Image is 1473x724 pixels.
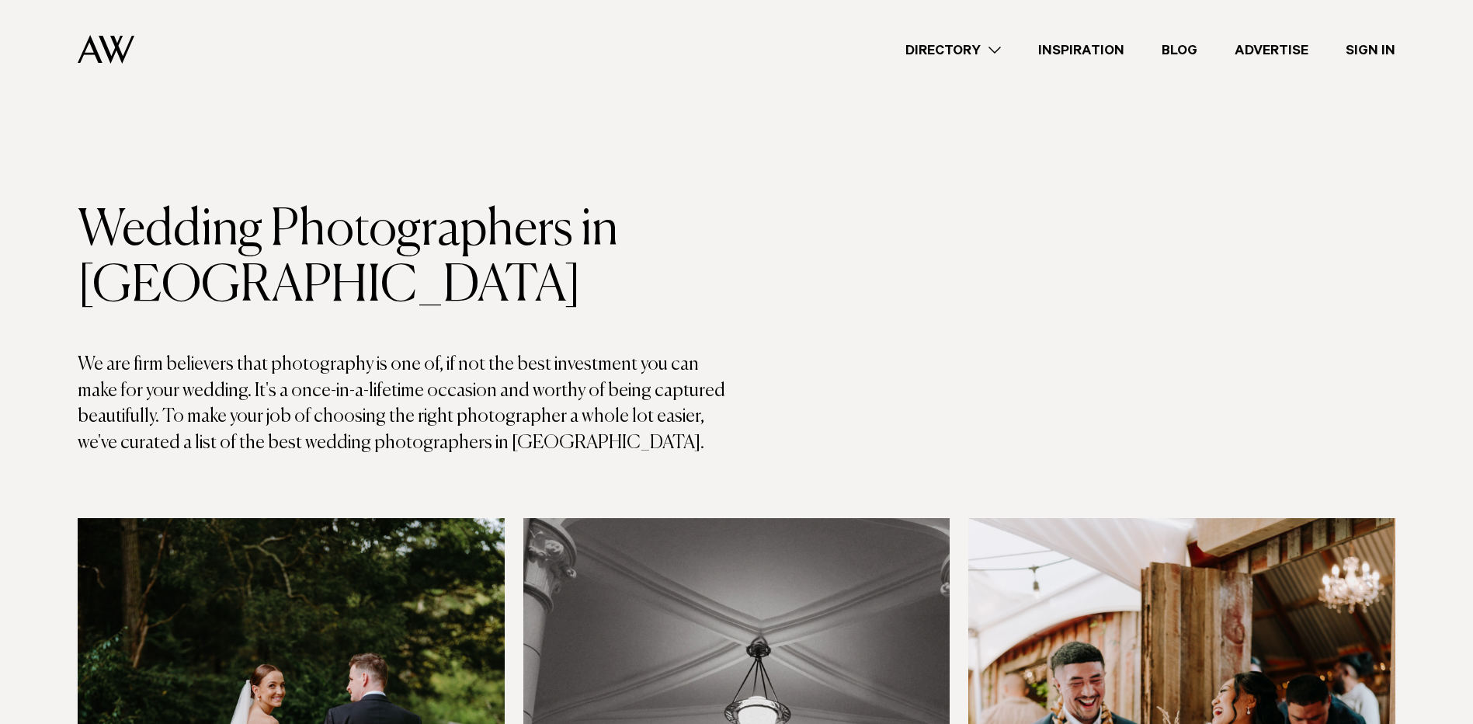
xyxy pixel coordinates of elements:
a: Directory [887,40,1020,61]
h1: Wedding Photographers in [GEOGRAPHIC_DATA] [78,203,737,315]
a: Blog [1143,40,1216,61]
a: Sign In [1327,40,1414,61]
a: Inspiration [1020,40,1143,61]
p: We are firm believers that photography is one of, if not the best investment you can make for you... [78,352,737,456]
img: Auckland Weddings Logo [78,35,134,64]
a: Advertise [1216,40,1327,61]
